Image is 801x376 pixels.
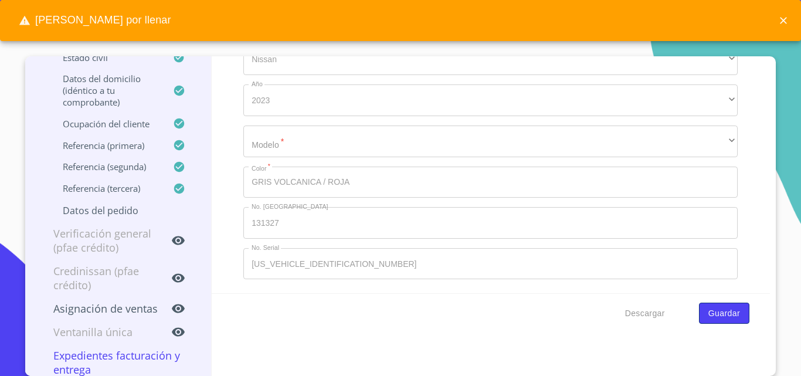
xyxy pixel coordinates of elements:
[39,52,173,63] p: Estado Civil
[9,8,181,33] span: [PERSON_NAME] por llenar
[39,226,171,255] p: Verificación general (PFAE crédito)
[243,84,738,116] div: 2023
[39,161,173,172] p: Referencia (segunda)
[708,306,740,321] span: Guardar
[39,140,173,151] p: Referencia (primera)
[39,73,173,108] p: Datos del domicilio (idéntico a tu comprobante)
[39,118,173,130] p: Ocupación del Cliente
[699,303,749,324] button: Guardar
[625,306,665,321] span: Descargar
[243,126,738,157] div: ​
[620,303,670,324] button: Descargar
[39,302,171,316] p: Asignación de Ventas
[39,182,173,194] p: Referencia (tercera)
[771,8,796,33] button: close
[243,44,738,76] div: Nissan
[39,204,197,217] p: Datos del pedido
[39,325,171,339] p: Ventanilla única
[39,264,171,292] p: Credinissan (PFAE crédito)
